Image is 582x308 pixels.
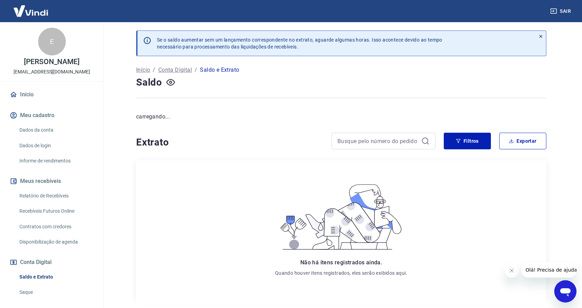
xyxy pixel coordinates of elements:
a: Saldo e Extrato [17,270,95,284]
h4: Extrato [136,135,323,149]
a: Início [8,87,95,102]
a: Dados da conta [17,123,95,137]
p: Quando houver itens registrados, eles serão exibidos aqui. [275,270,407,276]
a: Contratos com credores [17,220,95,234]
a: Dados de login [17,139,95,153]
a: Conta Digital [158,66,192,74]
a: Informe de rendimentos [17,154,95,168]
a: Disponibilização de agenda [17,235,95,249]
p: Se o saldo aumentar sem um lançamento correspondente no extrato, aguarde algumas horas. Isso acon... [157,36,442,50]
p: Saldo e Extrato [200,66,239,74]
a: Saque [17,285,95,299]
span: Não há itens registrados ainda. [300,259,382,266]
button: Conta Digital [8,255,95,270]
h4: Saldo [136,76,162,89]
p: / [195,66,197,74]
a: Início [136,66,150,74]
a: Relatório de Recebíveis [17,189,95,203]
button: Exportar [499,133,546,149]
button: Meu cadastro [8,108,95,123]
p: carregando... [136,113,546,121]
iframe: Mensagem da empresa [521,262,576,278]
iframe: Fechar mensagem [505,264,519,278]
span: Olá! Precisa de ajuda? [4,5,58,10]
input: Busque pelo número do pedido [337,136,418,146]
button: Meus recebíveis [8,174,95,189]
button: Sair [549,5,574,18]
a: Recebíveis Futuros Online [17,204,95,218]
p: [PERSON_NAME] [24,58,79,65]
p: / [153,66,155,74]
button: Filtros [444,133,491,149]
img: Vindi [8,0,53,21]
iframe: Botão para abrir a janela de mensagens [554,280,576,302]
div: E [38,28,66,55]
p: [EMAIL_ADDRESS][DOMAIN_NAME] [14,68,90,76]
